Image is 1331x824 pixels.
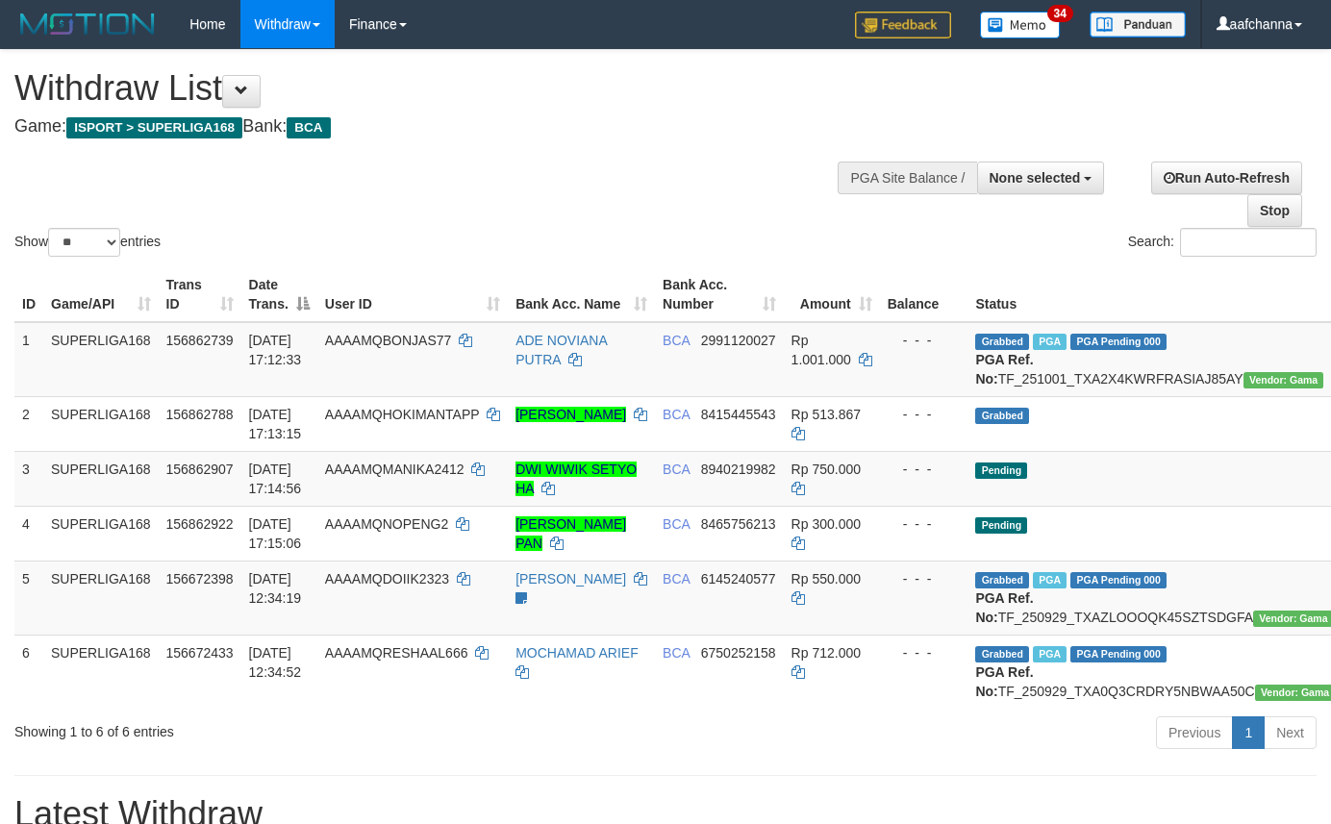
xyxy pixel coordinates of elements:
[701,407,776,422] span: Copy 8415445543 to clipboard
[701,333,776,348] span: Copy 2991120027 to clipboard
[1047,5,1073,22] span: 34
[325,407,480,422] span: AAAAMQHOKIMANTAPP
[655,267,784,322] th: Bank Acc. Number: activate to sort column ascending
[791,333,851,367] span: Rp 1.001.000
[14,228,161,257] label: Show entries
[663,516,690,532] span: BCA
[1232,716,1265,749] a: 1
[1264,716,1317,749] a: Next
[166,571,234,587] span: 156672398
[1033,646,1067,662] span: Marked by aafsoycanthlai
[880,267,968,322] th: Balance
[48,228,120,257] select: Showentries
[43,396,159,451] td: SUPERLIGA168
[515,333,607,367] a: ADE NOVIANA PUTRA
[249,462,302,496] span: [DATE] 17:14:56
[1128,228,1317,257] label: Search:
[287,117,330,138] span: BCA
[14,10,161,38] img: MOTION_logo.png
[43,506,159,561] td: SUPERLIGA168
[1090,12,1186,37] img: panduan.png
[325,333,452,348] span: AAAAMQBONJAS77
[1156,716,1233,749] a: Previous
[888,460,961,479] div: - - -
[1070,646,1167,662] span: PGA Pending
[14,714,540,741] div: Showing 1 to 6 of 6 entries
[855,12,951,38] img: Feedback.jpg
[975,334,1029,350] span: Grabbed
[249,333,302,367] span: [DATE] 17:12:33
[515,571,626,587] a: [PERSON_NAME]
[1070,572,1167,588] span: PGA Pending
[701,571,776,587] span: Copy 6145240577 to clipboard
[1243,372,1324,388] span: Vendor URL: https://trx31.1velocity.biz
[791,462,861,477] span: Rp 750.000
[14,451,43,506] td: 3
[515,462,637,496] a: DWI WIWIK SETYO HA
[66,117,242,138] span: ISPORT > SUPERLIGA168
[975,646,1029,662] span: Grabbed
[325,462,465,477] span: AAAAMQMANIKA2412
[701,462,776,477] span: Copy 8940219982 to clipboard
[43,451,159,506] td: SUPERLIGA168
[663,645,690,661] span: BCA
[14,322,43,397] td: 1
[791,516,861,532] span: Rp 300.000
[515,645,639,661] a: MOCHAMAD ARIEF
[888,514,961,534] div: - - -
[975,408,1029,424] span: Grabbed
[241,267,317,322] th: Date Trans.: activate to sort column descending
[166,645,234,661] span: 156672433
[975,517,1027,534] span: Pending
[515,516,626,551] a: [PERSON_NAME] PAN
[43,635,159,709] td: SUPERLIGA168
[975,572,1029,588] span: Grabbed
[14,506,43,561] td: 4
[166,462,234,477] span: 156862907
[791,407,861,422] span: Rp 513.867
[14,117,868,137] h4: Game: Bank:
[888,569,961,588] div: - - -
[14,267,43,322] th: ID
[663,571,690,587] span: BCA
[888,405,961,424] div: - - -
[14,69,868,108] h1: Withdraw List
[249,516,302,551] span: [DATE] 17:15:06
[980,12,1061,38] img: Button%20Memo.svg
[325,571,449,587] span: AAAAMQDOIIK2323
[888,643,961,662] div: - - -
[1180,228,1317,257] input: Search:
[975,462,1027,479] span: Pending
[791,645,861,661] span: Rp 712.000
[515,407,626,422] a: [PERSON_NAME]
[166,333,234,348] span: 156862739
[249,407,302,441] span: [DATE] 17:13:15
[838,162,976,194] div: PGA Site Balance /
[975,590,1033,625] b: PGA Ref. No:
[14,635,43,709] td: 6
[43,267,159,322] th: Game/API: activate to sort column ascending
[977,162,1105,194] button: None selected
[1033,572,1067,588] span: Marked by aafsoycanthlai
[1033,334,1067,350] span: Marked by aafsoycanthlai
[317,267,508,322] th: User ID: activate to sort column ascending
[43,322,159,397] td: SUPERLIGA168
[975,664,1033,699] b: PGA Ref. No:
[663,462,690,477] span: BCA
[975,352,1033,387] b: PGA Ref. No:
[325,516,448,532] span: AAAAMQNOPENG2
[159,267,241,322] th: Trans ID: activate to sort column ascending
[1151,162,1302,194] a: Run Auto-Refresh
[701,516,776,532] span: Copy 8465756213 to clipboard
[325,645,468,661] span: AAAAMQRESHAAL666
[1247,194,1302,227] a: Stop
[701,645,776,661] span: Copy 6750252158 to clipboard
[508,267,655,322] th: Bank Acc. Name: activate to sort column ascending
[43,561,159,635] td: SUPERLIGA168
[784,267,880,322] th: Amount: activate to sort column ascending
[791,571,861,587] span: Rp 550.000
[888,331,961,350] div: - - -
[1070,334,1167,350] span: PGA Pending
[663,333,690,348] span: BCA
[249,571,302,606] span: [DATE] 12:34:19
